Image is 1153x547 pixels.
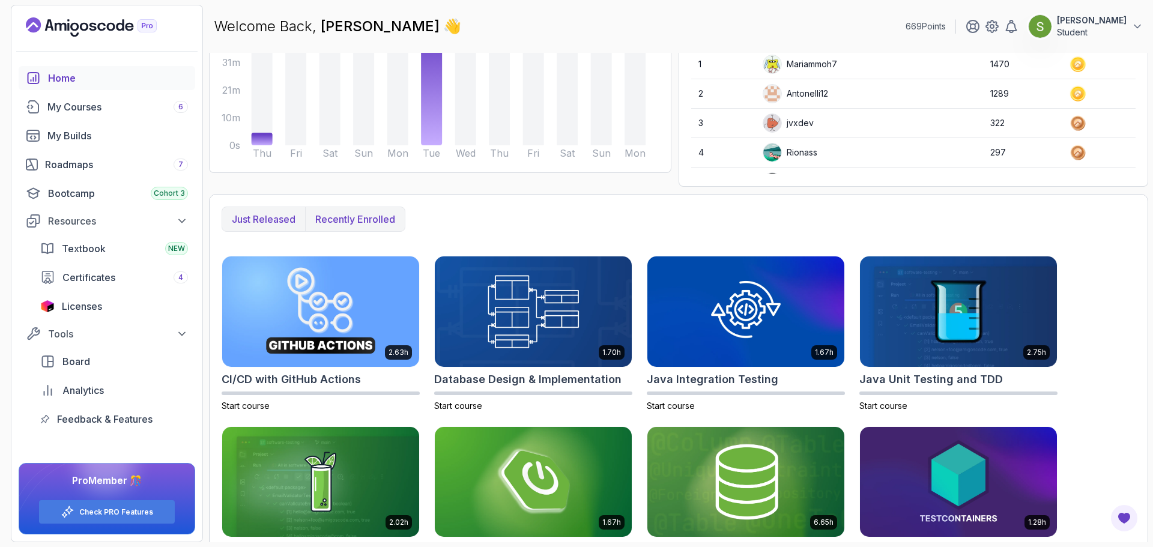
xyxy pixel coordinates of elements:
a: Java Integration Testing card1.67hJava Integration TestingStart course [647,256,845,412]
p: Welcome Back, [214,17,461,36]
button: Resources [19,210,195,232]
span: Start course [647,400,695,411]
span: 4 [178,273,183,282]
div: Mariammoh7 [763,55,837,74]
span: NEW [168,244,185,253]
img: user profile image [763,144,781,162]
a: home [19,66,195,90]
a: builds [19,124,195,148]
tspan: Tue [423,147,440,159]
p: [PERSON_NAME] [1057,14,1127,26]
a: Landing page [26,17,184,37]
div: Bootcamp [48,186,188,201]
div: My Courses [47,100,188,114]
a: board [33,349,195,373]
img: default monster avatar [763,114,781,132]
p: 2.75h [1027,348,1046,357]
span: Certificates [62,270,115,285]
img: Mockito & Java Unit Testing card [222,427,419,537]
tspan: Fri [527,147,539,159]
div: My Builds [47,128,188,143]
img: user profile image [1029,15,1052,38]
td: 322 [983,109,1062,138]
img: Java Integration Testing card [647,256,844,367]
div: jvxdev [763,113,814,133]
p: 6.65h [814,518,834,527]
span: Start course [434,400,482,411]
a: courses [19,95,195,119]
a: licenses [33,294,195,318]
button: Recently enrolled [305,207,405,231]
span: Textbook [62,241,106,256]
img: CI/CD with GitHub Actions card [222,256,419,367]
span: Start course [222,400,270,411]
td: 297 [983,138,1062,168]
tspan: 0s [229,139,240,151]
td: 5 [691,168,755,197]
td: 188 [983,168,1062,197]
td: 2 [691,79,755,109]
tspan: Sun [592,147,611,159]
tspan: 21m [222,84,240,96]
span: Feedback & Features [57,412,153,426]
img: user profile image [763,173,781,191]
tspan: 10m [222,112,240,124]
a: Java Unit Testing and TDD card2.75hJava Unit Testing and TDDStart course [859,256,1058,412]
p: 2.63h [389,348,408,357]
button: Just released [222,207,305,231]
tspan: Sat [322,147,338,159]
img: Spring Data JPA card [647,427,844,537]
img: Database Design & Implementation card [435,256,632,367]
p: Student [1057,26,1127,38]
a: analytics [33,378,195,402]
img: Testcontainers with Java card [860,427,1057,537]
p: 669 Points [906,20,946,32]
img: default monster avatar [763,55,781,73]
tspan: Thu [253,147,271,159]
h2: CI/CD with GitHub Actions [222,371,361,388]
a: roadmaps [19,153,195,177]
button: user profile image[PERSON_NAME]Student [1028,14,1143,38]
span: 6 [178,102,183,112]
span: Start course [859,400,907,411]
div: Antonelli12 [763,84,828,103]
a: Database Design & Implementation card1.70hDatabase Design & ImplementationStart course [434,256,632,412]
span: Board [62,354,90,369]
tspan: Fri [290,147,302,159]
h2: Java Unit Testing and TDD [859,371,1003,388]
a: CI/CD with GitHub Actions card2.63hCI/CD with GitHub ActionsStart course [222,256,420,412]
span: Licenses [62,299,102,313]
a: textbook [33,237,195,261]
div: Home [48,71,188,85]
div: Roadmaps [45,157,188,172]
tspan: Wed [456,147,476,159]
div: loftyeagle5a591 [763,172,850,192]
span: [PERSON_NAME] [321,17,443,35]
td: 1289 [983,79,1062,109]
td: 1 [691,50,755,79]
div: Tools [48,327,188,341]
tspan: Sun [354,147,373,159]
p: 1.28h [1028,518,1046,527]
img: Spring Boot for Beginners card [435,427,632,537]
a: bootcamp [19,181,195,205]
span: 7 [178,160,183,169]
button: Open Feedback Button [1110,504,1139,533]
a: certificates [33,265,195,289]
p: Just released [232,212,295,226]
div: Resources [48,214,188,228]
img: jetbrains icon [40,300,55,312]
a: feedback [33,407,195,431]
p: 1.67h [602,518,621,527]
h2: Database Design & Implementation [434,371,622,388]
img: Java Unit Testing and TDD card [860,256,1057,367]
p: 1.67h [815,348,834,357]
p: Recently enrolled [315,212,395,226]
tspan: 31m [222,56,240,68]
img: user profile image [763,85,781,103]
span: Analytics [62,383,104,397]
tspan: Thu [490,147,509,159]
p: 1.70h [602,348,621,357]
a: Check PRO Features [79,507,153,517]
tspan: Mon [387,147,408,159]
